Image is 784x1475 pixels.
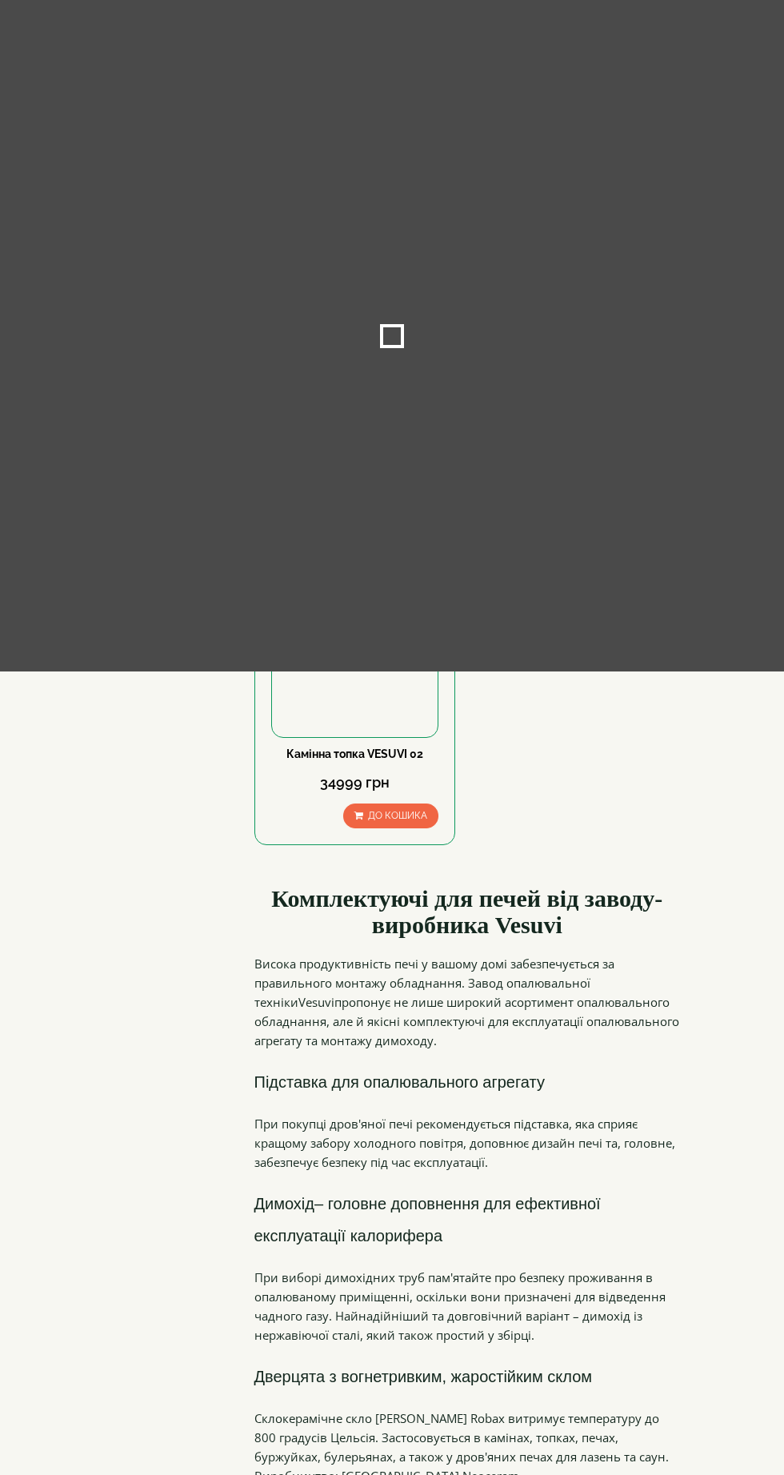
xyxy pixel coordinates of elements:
span: Комплектуючі для печей від заводу-виробника [271,885,662,938]
span: Vesuvi [298,994,334,1010]
span: До кошика [368,810,427,821]
p: При покупці дров'яної печі рекомендується підставка, яка сприяє кращому забору холодного повітря,... [254,1114,681,1172]
div: 34999 грн [271,772,438,793]
p: При виборі димохідних труб пам'ятайте про безпеку проживання в опалюваному приміщенні, оскільки в... [254,1268,681,1345]
span: Vesuvi [495,912,562,938]
h3: – головне доповнення для ефективної експлуатації калорифера [254,1188,681,1252]
p: Висока продуктивність печі у вашому домі забезпечується за правильного монтажу обладнання. Завод ... [254,954,681,1050]
span: Димохід [254,1195,314,1212]
button: До кошика [343,804,438,828]
a: Камінна топка VESUVI 02 [286,748,423,760]
span: Підставка для опалювального агрегату [254,1073,545,1091]
span: Дверцята з вогнетривким, жаростійким склом [254,1368,593,1385]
